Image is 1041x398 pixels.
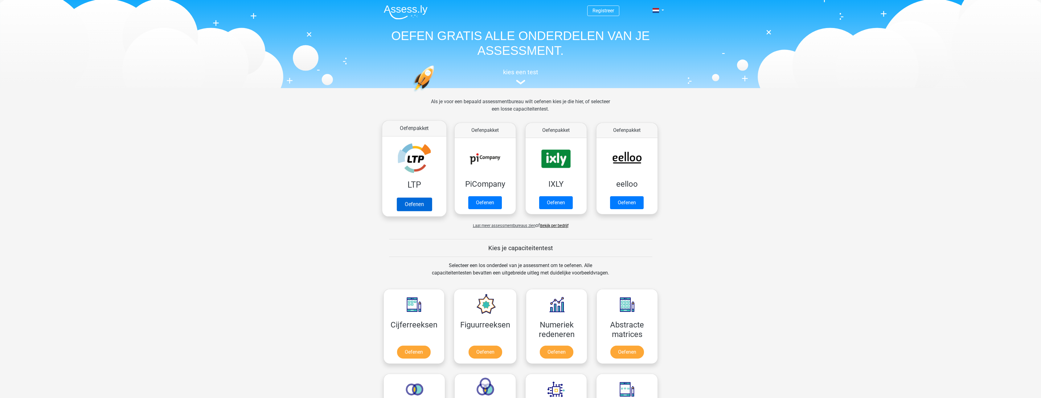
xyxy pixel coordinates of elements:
[426,98,615,120] div: Als je voor een bepaald assessmentbureau wilt oefenen kies je die hier, of selecteer een losse ca...
[539,196,573,209] a: Oefenen
[413,65,458,121] img: oefenen
[610,196,644,209] a: Oefenen
[592,8,614,14] a: Registreer
[379,217,662,229] div: of
[397,346,431,359] a: Oefenen
[540,223,568,228] a: Bekijk per bedrijf
[384,5,428,19] img: Assessly
[610,346,644,359] a: Oefenen
[469,346,502,359] a: Oefenen
[396,197,432,211] a: Oefenen
[379,68,662,76] h5: kies een test
[379,68,662,85] a: kies een test
[426,262,615,284] div: Selecteer een los onderdeel van je assessment om te oefenen. Alle capaciteitentesten bevatten een...
[389,244,652,252] h5: Kies je capaciteitentest
[379,28,662,58] h1: OEFEN GRATIS ALLE ONDERDELEN VAN JE ASSESSMENT.
[473,223,535,228] span: Laat meer assessmentbureaus zien
[540,346,573,359] a: Oefenen
[516,80,525,84] img: assessment
[468,196,502,209] a: Oefenen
